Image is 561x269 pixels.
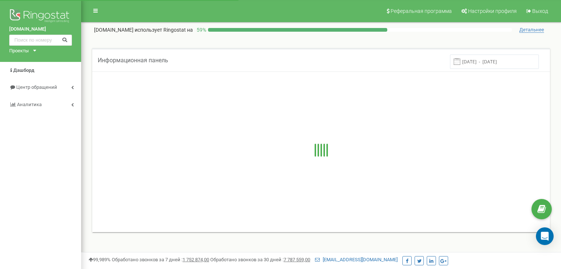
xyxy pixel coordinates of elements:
[391,8,452,14] span: Реферальная программа
[315,257,398,262] a: [EMAIL_ADDRESS][DOMAIN_NAME]
[536,227,554,245] div: Open Intercom Messenger
[94,26,193,34] p: [DOMAIN_NAME]
[98,57,168,64] span: Информационная панель
[183,257,209,262] u: 1 752 874,00
[17,102,42,107] span: Аналитика
[9,26,72,33] a: [DOMAIN_NAME]
[13,67,34,73] span: Дашборд
[135,27,193,33] span: использует Ringostat на
[532,8,548,14] span: Выход
[9,48,29,55] div: Проекты
[519,27,544,33] span: Детальнее
[112,257,209,262] span: Обработано звонков за 7 дней :
[468,8,517,14] span: Настройки профиля
[9,7,72,26] img: Ringostat logo
[284,257,310,262] u: 7 787 559,00
[89,257,111,262] span: 99,989%
[210,257,310,262] span: Обработано звонков за 30 дней :
[193,26,208,34] p: 59 %
[16,84,57,90] span: Центр обращений
[9,35,72,46] input: Поиск по номеру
